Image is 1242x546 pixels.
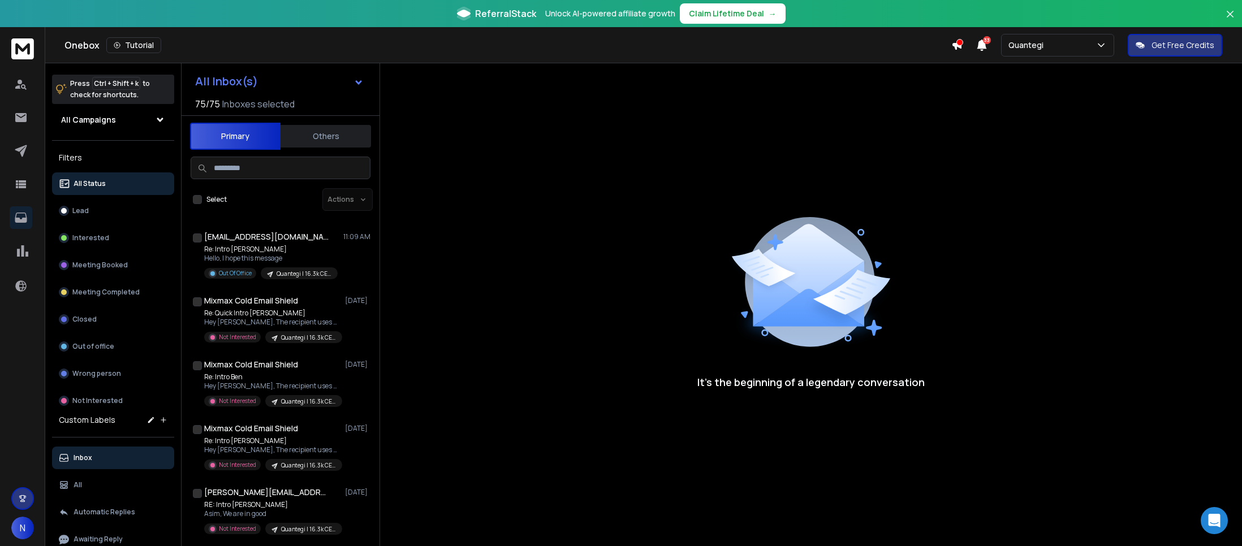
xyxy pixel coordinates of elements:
p: It’s the beginning of a legendary conversation [697,374,925,390]
p: Automatic Replies [74,508,135,517]
p: Meeting Booked [72,261,128,270]
p: Not Interested [219,525,256,533]
p: Quantegi | 16.3k CEOs-Founders General [281,525,335,534]
p: Awaiting Reply [74,535,123,544]
p: Quantegi | 16.3k CEOs-Founders General [281,333,335,342]
p: Meeting Completed [72,288,140,297]
p: Not Interested [219,333,256,341]
p: Out of office [72,342,114,351]
p: Closed [72,315,97,324]
h3: Filters [52,150,174,166]
label: Select [206,195,227,204]
button: Interested [52,227,174,249]
p: [DATE] [345,424,370,433]
h1: [PERSON_NAME][EMAIL_ADDRESS][DOMAIN_NAME] [204,487,329,498]
button: Out of office [52,335,174,358]
button: Closed [52,308,174,331]
p: Re: Quick Intro [PERSON_NAME] [204,309,340,318]
p: All Status [74,179,106,188]
button: Meeting Booked [52,254,174,276]
button: All Campaigns [52,109,174,131]
button: Primary [190,123,281,150]
button: Get Free Credits [1128,34,1222,57]
p: Hey [PERSON_NAME], The recipient uses Mixmax [204,445,340,454]
p: Interested [72,233,109,242]
button: All Status [52,172,174,195]
button: Tutorial [106,37,161,53]
p: Hey [PERSON_NAME], The recipient uses Mixmax [204,318,340,327]
button: Claim Lifetime Deal→ [680,3,786,24]
button: Inbox [52,447,174,469]
span: Ctrl + Shift + k [92,77,140,90]
p: Hello, I hope this message [204,254,338,263]
p: Unlock AI-powered affiliate growth [545,8,675,19]
h3: Inboxes selected [222,97,295,111]
h1: Mixmax Cold Email Shield [204,423,298,434]
p: [DATE] [345,296,370,305]
h1: All Campaigns [61,114,116,125]
button: Lead [52,200,174,222]
button: Meeting Completed [52,281,174,304]
p: Hey [PERSON_NAME], The recipient uses Mixmax [204,382,340,391]
button: Close banner [1223,7,1237,34]
button: Not Interested [52,389,174,412]
span: 33 [983,36,991,44]
p: Lead [72,206,89,215]
p: Not Interested [219,397,256,405]
h1: All Inbox(s) [195,76,258,87]
button: N [11,517,34,539]
p: Not Interested [72,396,123,405]
p: Not Interested [219,461,256,469]
p: Quantegi [1008,40,1048,51]
p: Asim, We are in good [204,509,340,518]
p: Wrong person [72,369,121,378]
button: All Inbox(s) [186,70,373,93]
p: Re: Intro [PERSON_NAME] [204,245,338,254]
p: [DATE] [345,488,370,497]
p: Quantegi | 16.3k CEOs-Founders General [281,461,335,470]
p: Press to check for shortcuts. [70,78,150,101]
p: RE: Intro [PERSON_NAME] [204,500,340,509]
div: Open Intercom Messenger [1201,507,1228,534]
p: Quantegi | 16.3k CEOs-Founders General [281,397,335,406]
button: Others [281,124,371,149]
button: All [52,474,174,496]
p: Re: Intro Ben [204,372,340,382]
p: Inbox [74,453,92,462]
p: 11:09 AM [343,232,370,241]
p: Quantegi | 16.3k CEOs-Founders General [277,270,331,278]
p: Re: Intro [PERSON_NAME] [204,436,340,445]
button: Wrong person [52,362,174,385]
span: 75 / 75 [195,97,220,111]
p: All [74,480,82,489]
button: Automatic Replies [52,501,174,523]
h1: Mixmax Cold Email Shield [204,359,298,370]
div: Onebox [64,37,951,53]
p: [DATE] [345,360,370,369]
h1: [EMAIL_ADDRESS][DOMAIN_NAME] [204,231,329,242]
p: Get Free Credits [1152,40,1214,51]
h1: Mixmax Cold Email Shield [204,295,298,306]
span: ReferralStack [475,7,536,20]
span: → [769,8,777,19]
h3: Custom Labels [59,414,115,426]
p: Out Of Office [219,269,252,278]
